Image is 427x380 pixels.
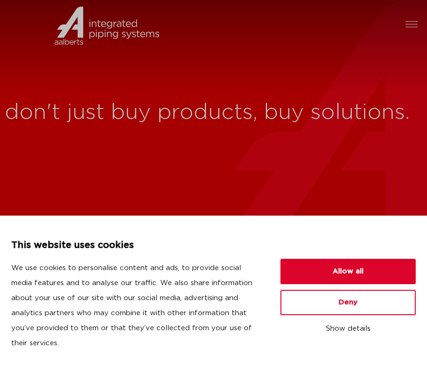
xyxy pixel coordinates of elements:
[11,261,258,351] p: We use cookies to personalise content and ads, to provide social media features and to analyse ou...
[280,259,416,284] button: Allow all
[280,290,416,315] button: Deny
[280,321,416,337] button: Show details
[11,238,258,253] p: This website uses cookies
